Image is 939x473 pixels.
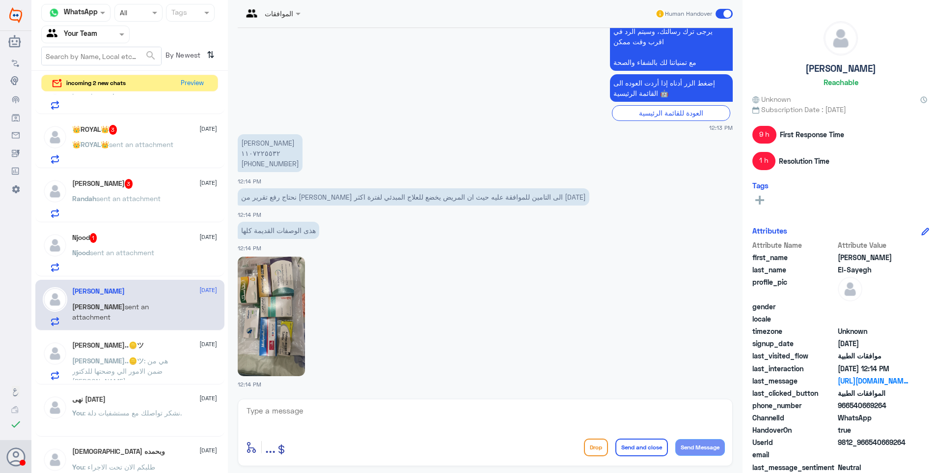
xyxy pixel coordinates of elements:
span: locale [752,314,836,324]
span: incoming 2 new chats [66,79,126,88]
span: 966540669264 [838,400,909,411]
span: : هي من ضمن الامور الي وضحتها للدكتور [PERSON_NAME] [72,356,168,385]
span: 12:14 PM [238,211,261,218]
span: Randah [72,194,96,203]
span: [DATE] [199,394,217,403]
span: 12:14 PM [238,381,261,387]
span: 9 h [752,126,776,144]
span: 12:14 PM [238,178,261,184]
span: Njood [72,248,90,257]
span: [DATE] [199,233,217,241]
span: 2 [838,413,909,423]
span: 👑ROYAL👑 [72,140,109,148]
span: [PERSON_NAME]..🪙ツ [72,356,144,365]
span: 1 [90,233,97,243]
span: [DATE] [199,124,217,133]
span: 9812_966540669264 [838,437,909,447]
span: 0 [838,462,909,473]
span: 2025-08-23T14:43:20.127Z [838,338,909,349]
span: 12:14 PM [238,245,261,251]
div: Tags [170,7,187,20]
h5: Njood [72,233,97,243]
span: [DATE] [199,446,217,455]
span: phone_number [752,400,836,411]
img: defaultAdmin.png [43,341,67,366]
span: Attribute Name [752,240,836,250]
img: defaultAdmin.png [824,22,857,55]
img: yourTeam.svg [47,27,61,42]
span: [PERSON_NAME] [72,302,125,311]
button: Preview [176,75,208,91]
span: Subscription Date : [DATE] [752,104,929,115]
img: defaultAdmin.png [43,447,67,472]
button: search [145,48,157,64]
span: last_name [752,265,836,275]
span: null [838,301,909,312]
h6: Tags [752,181,769,190]
span: timezone [752,326,836,336]
span: sent an attachment [96,194,161,203]
span: First Response Time [780,129,844,140]
span: You [72,409,84,417]
span: ... [265,438,276,456]
span: You [72,463,84,471]
span: last_message [752,376,836,386]
span: last_interaction [752,363,836,374]
span: ChannelId [752,413,836,423]
span: Resolution Time [779,156,829,166]
span: sent an attachment [109,140,173,148]
input: Search by Name, Local etc… [42,47,161,65]
img: whatsapp.png [47,5,61,20]
span: [DATE] [199,340,217,349]
span: [DATE] [199,178,217,187]
button: Avatar [6,447,25,466]
button: ... [265,436,276,458]
span: Unknown [752,94,791,104]
span: 2025-08-24T09:14:18.083Z [838,363,909,374]
h5: 👑ROYAL👑 [72,125,117,135]
span: 12:13 PM [709,123,733,132]
h6: Reachable [824,78,858,87]
img: defaultAdmin.png [43,125,67,149]
span: : طلبكم الان تحت الاجراء [84,463,155,471]
h5: Randah Ashebeeb [72,179,133,189]
span: search [145,50,157,61]
span: By Newest [162,47,203,66]
span: last_clicked_button [752,388,836,398]
img: defaultAdmin.png [838,277,862,301]
span: 3 [109,125,117,135]
span: last_visited_flow [752,351,836,361]
i: check [10,418,22,430]
span: last_message_sentiment [752,462,836,473]
span: Attribute Value [838,240,909,250]
h6: Attributes [752,226,787,235]
span: Human Handover [665,9,712,18]
span: signup_date [752,338,836,349]
span: Unknown [838,326,909,336]
span: UserId [752,437,836,447]
p: 24/8/2025, 12:14 PM [238,188,589,206]
div: العودة للقائمة الرئيسية [612,105,730,120]
button: Send and close [615,439,668,456]
span: email [752,449,836,460]
span: : نشكر تواصلك مع مستشفيات دلة. [84,409,182,417]
h5: Mohamed El-Sayegh [72,287,125,296]
span: sent an attachment [90,248,154,257]
h5: نهى الخميس [72,395,106,404]
img: Widebot Logo [9,7,22,23]
span: true [838,425,909,435]
span: El-Sayegh [838,265,909,275]
p: 24/8/2025, 12:13 PM [610,74,733,102]
h5: [PERSON_NAME] [805,63,876,74]
span: موافقات الطبية [838,351,909,361]
span: HandoverOn [752,425,836,435]
span: 1 h [752,152,775,170]
img: 1439192347132898.jpg [238,257,305,376]
img: defaultAdmin.png [43,287,67,312]
i: ⇅ [207,47,215,63]
span: gender [752,301,836,312]
span: [DATE] [199,286,217,295]
a: [URL][DOMAIN_NAME] [838,376,909,386]
span: Mohamed [838,252,909,263]
span: 3 [125,179,133,189]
